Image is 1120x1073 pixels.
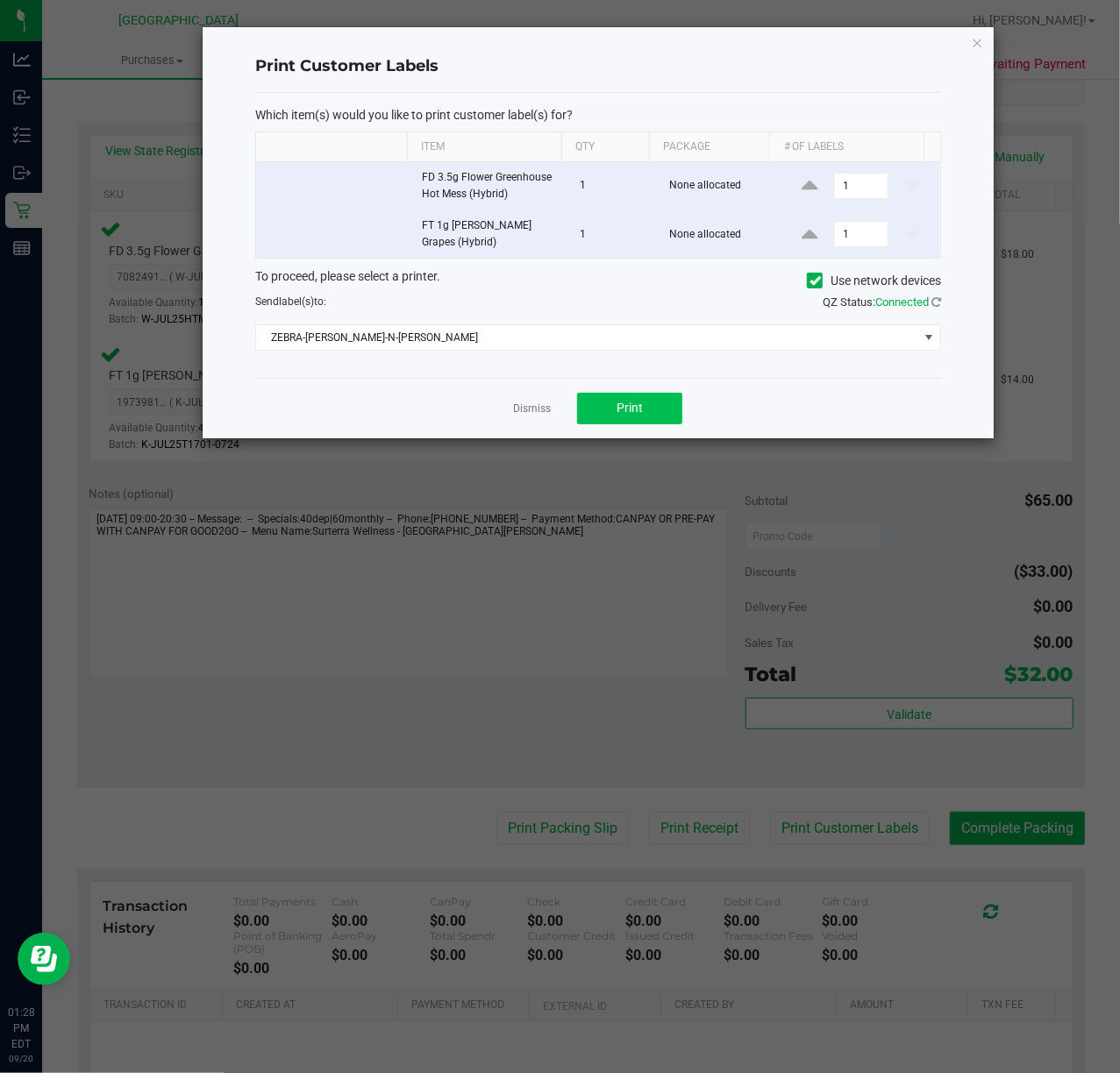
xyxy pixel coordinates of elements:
[407,132,561,162] th: Item
[411,162,569,210] td: FD 3.5g Flower Greenhouse Hot Mess (Hybrid)
[649,132,770,162] th: Package
[411,210,569,258] td: FT 1g [PERSON_NAME] Grapes (Hybrid)
[255,295,326,308] span: Send to:
[659,162,782,210] td: None allocated
[577,393,682,424] button: Print
[569,210,659,258] td: 1
[617,401,643,415] span: Print
[875,295,929,309] span: Connected
[659,210,782,258] td: None allocated
[255,55,941,78] h4: Print Customer Labels
[242,267,954,294] div: To proceed, please select a printer.
[255,107,941,123] p: Which item(s) would you like to print customer label(s) for?
[513,401,551,416] a: Dismiss
[569,162,659,210] td: 1
[256,325,918,350] span: ZEBRA-[PERSON_NAME]-N-[PERSON_NAME]
[18,933,70,985] iframe: Resource center
[279,295,314,308] span: label(s)
[769,132,924,162] th: # of labels
[561,132,649,162] th: Qty
[823,295,941,309] span: QZ Status:
[807,272,941,290] label: Use network devices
